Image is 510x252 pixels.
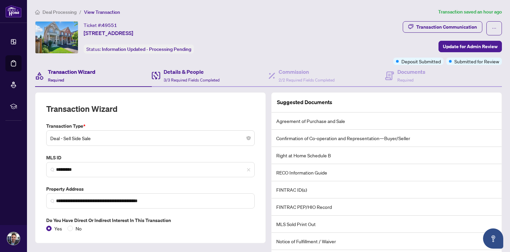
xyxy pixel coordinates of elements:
[5,5,22,18] img: logo
[35,22,78,53] img: IMG-E12323648_1.jpg
[50,132,251,145] span: Deal - Sell Side Sale
[272,181,502,198] li: FINTRAC ID(s)
[272,164,502,181] li: RECO Information Guide
[403,21,482,33] button: Transaction Communication
[51,199,55,203] img: search_icon
[483,228,503,249] button: Open asap
[102,46,191,52] span: Information Updated - Processing Pending
[84,44,194,54] div: Status:
[492,26,497,31] span: ellipsis
[164,77,220,83] span: 3/3 Required Fields Completed
[401,58,441,65] span: Deposit Submitted
[279,68,335,76] h4: Commission
[272,130,502,147] li: Confirmation of Co-operation and Representation—Buyer/Seller
[46,154,255,161] label: MLS ID
[438,41,502,52] button: Update for Admin Review
[35,10,40,14] span: home
[46,122,255,130] label: Transaction Type
[46,103,117,114] h2: Transaction Wizard
[84,21,117,29] div: Ticket #:
[42,9,77,15] span: Deal Processing
[279,77,335,83] span: 2/2 Required Fields Completed
[46,217,255,224] label: Do you have direct or indirect interest in this transaction
[397,68,425,76] h4: Documents
[52,225,65,232] span: Yes
[272,147,502,164] li: Right at Home Schedule B
[102,22,117,28] span: 49551
[7,232,20,245] img: Profile Icon
[48,77,64,83] span: Required
[73,225,84,232] span: No
[272,113,502,130] li: Agreement of Purchase and Sale
[164,68,220,76] h4: Details & People
[272,198,502,216] li: FINTRAC PEP/HIO Record
[272,216,502,233] li: MLS Sold Print Out
[48,68,95,76] h4: Transaction Wizard
[454,58,499,65] span: Submitted for Review
[397,77,414,83] span: Required
[84,29,133,37] span: [STREET_ADDRESS]
[46,185,255,193] label: Property Address
[416,22,477,32] div: Transaction Communication
[247,136,251,140] span: close-circle
[272,233,502,250] li: Notice of Fulfillment / Waiver
[247,168,251,172] span: close
[277,98,332,106] article: Suggested Documents
[79,8,81,16] li: /
[438,8,502,16] article: Transaction saved an hour ago
[51,168,55,172] img: search_icon
[443,41,498,52] span: Update for Admin Review
[84,9,120,15] span: View Transaction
